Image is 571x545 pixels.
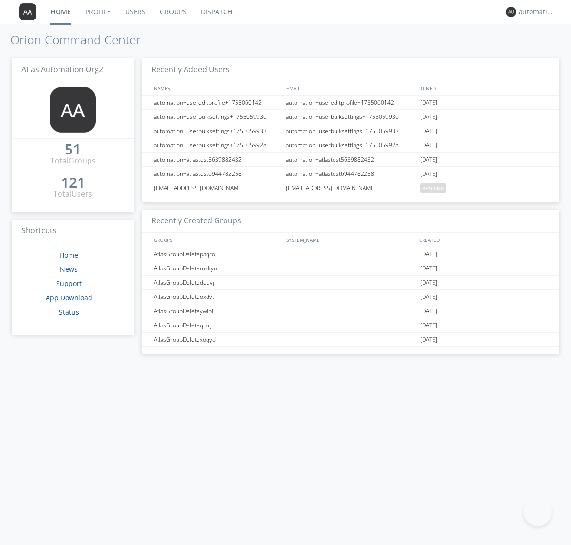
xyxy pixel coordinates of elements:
div: automation+atlastest6944782258 [284,167,418,181]
a: automation+atlastest5639882432automation+atlastest5639882432[DATE] [142,153,559,167]
a: 121 [61,178,85,189]
div: AtlasGroupDeleteywlpi [151,304,283,318]
img: 373638.png [19,3,36,20]
div: automation+usereditprofile+1755060142 [151,96,283,109]
div: [EMAIL_ADDRESS][DOMAIN_NAME] [284,181,418,195]
div: AtlasGroupDeletepaqro [151,247,283,261]
span: [DATE] [420,276,437,290]
span: Atlas Automation Org2 [21,64,103,75]
div: automation+userbulksettings+1755059928 [151,138,283,152]
a: [EMAIL_ADDRESS][DOMAIN_NAME][EMAIL_ADDRESS][DOMAIN_NAME]pending [142,181,559,195]
a: AtlasGroupDeleteqpirj[DATE] [142,318,559,333]
span: [DATE] [420,304,437,318]
span: [DATE] [420,124,437,138]
div: NAMES [151,81,282,95]
a: News [60,265,78,274]
h3: Shortcuts [12,220,134,243]
span: [DATE] [420,110,437,124]
div: [EMAIL_ADDRESS][DOMAIN_NAME] [151,181,283,195]
a: AtlasGroupDeletemskyn[DATE] [142,261,559,276]
a: Support [56,279,82,288]
a: Status [59,307,79,316]
span: [DATE] [420,290,437,304]
a: automation+userbulksettings+1755059933automation+userbulksettings+1755059933[DATE] [142,124,559,138]
a: automation+userbulksettings+1755059936automation+userbulksettings+1755059936[DATE] [142,110,559,124]
div: automation+userbulksettings+1755059936 [151,110,283,124]
div: JOINED [417,81,550,95]
h3: Recently Added Users [142,58,559,82]
a: 51 [65,144,81,155]
div: AtlasGroupDeleteqpirj [151,318,283,332]
a: Home [59,250,78,259]
div: automation+atlastest6944782258 [151,167,283,181]
iframe: Toggle Customer Support [523,497,552,526]
span: [DATE] [420,167,437,181]
div: SYSTEM_NAME [284,233,417,247]
div: automation+usereditprofile+1755060142 [284,96,418,109]
div: CREATED [417,233,550,247]
a: AtlasGroupDeleteywlpi[DATE] [142,304,559,318]
img: 373638.png [506,7,516,17]
span: [DATE] [420,138,437,153]
div: AtlasGroupDeletexoqyd [151,333,283,346]
div: AtlasGroupDeletemskyn [151,261,283,275]
a: automation+usereditprofile+1755060142automation+usereditprofile+1755060142[DATE] [142,96,559,110]
div: automation+userbulksettings+1755059936 [284,110,418,124]
div: EMAIL [284,81,417,95]
span: [DATE] [420,318,437,333]
div: Total Users [53,189,92,200]
div: GROUPS [151,233,282,247]
span: [DATE] [420,96,437,110]
a: AtlasGroupDeletepaqro[DATE] [142,247,559,261]
span: [DATE] [420,261,437,276]
div: 121 [61,178,85,187]
div: automation+atlastest5639882432 [284,153,418,166]
a: AtlasGroupDeleteoxdvt[DATE] [142,290,559,304]
a: automation+atlastest6944782258automation+atlastest6944782258[DATE] [142,167,559,181]
div: automation+atlastest5639882432 [151,153,283,166]
a: App Download [46,293,92,302]
span: [DATE] [420,247,437,261]
a: AtlasGroupDeletexoqyd[DATE] [142,333,559,347]
h3: Recently Created Groups [142,210,559,233]
div: 51 [65,144,81,154]
img: 373638.png [50,87,96,133]
div: automation+atlas+english0002+org2 [519,7,554,17]
span: pending [420,183,446,193]
a: AtlasGroupDeletedeuvj[DATE] [142,276,559,290]
span: [DATE] [420,153,437,167]
div: automation+userbulksettings+1755059928 [284,138,418,152]
div: Total Groups [50,155,96,166]
div: automation+userbulksettings+1755059933 [151,124,283,138]
div: AtlasGroupDeletedeuvj [151,276,283,289]
div: automation+userbulksettings+1755059933 [284,124,418,138]
a: automation+userbulksettings+1755059928automation+userbulksettings+1755059928[DATE] [142,138,559,153]
div: AtlasGroupDeleteoxdvt [151,290,283,304]
span: [DATE] [420,333,437,347]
